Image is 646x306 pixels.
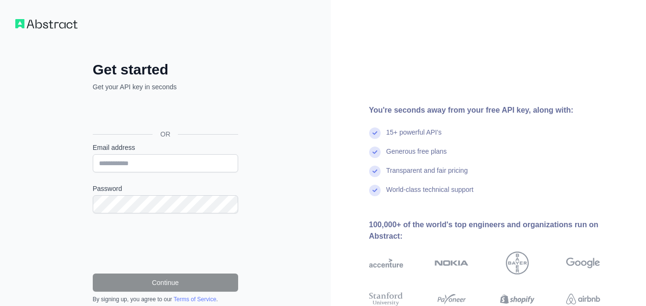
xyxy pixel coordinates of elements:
div: Generous free plans [386,147,447,166]
span: OR [153,129,178,139]
div: By signing up, you agree to our . [93,295,238,303]
iframe: reCAPTCHA [93,225,238,262]
label: Email address [93,143,238,152]
iframe: Sign in with Google Button [88,102,241,123]
img: check mark [369,127,381,139]
a: Terms of Service [174,296,216,303]
div: 100,000+ of the world's top engineers and organizations run on Abstract: [369,219,631,242]
button: Continue [93,274,238,292]
img: check mark [369,147,381,158]
img: Workflow [15,19,77,29]
img: nokia [435,252,469,274]
div: Transparent and fair pricing [386,166,468,185]
h2: Get started [93,61,238,78]
div: World-class technical support [386,185,474,204]
img: check mark [369,166,381,177]
img: check mark [369,185,381,196]
div: You're seconds away from your free API key, along with: [369,105,631,116]
img: google [566,252,600,274]
div: 15+ powerful API's [386,127,442,147]
label: Password [93,184,238,193]
img: accenture [369,252,403,274]
img: bayer [506,252,529,274]
p: Get your API key in seconds [93,82,238,92]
